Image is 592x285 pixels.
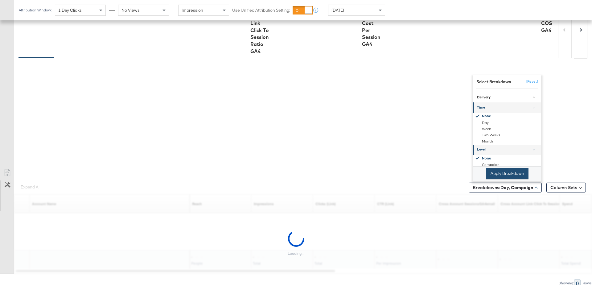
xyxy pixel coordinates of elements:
[473,102,541,113] a: Time
[121,7,140,13] span: No Views
[232,7,290,13] label: Use Unified Attribution Setting:
[288,251,304,256] div: Loading...
[474,155,541,162] div: None
[474,138,541,144] div: Month
[182,7,203,13] span: Impression
[473,155,541,180] div: Level
[546,183,586,192] button: Column Sets
[474,113,541,120] div: None
[250,6,270,55] div: Cross Account Link Click To Session Ratio GA4
[500,185,533,190] b: Day, Campaign
[523,77,538,87] button: [Reset]
[474,126,541,132] div: Week
[473,92,541,102] a: Delivery
[477,105,538,110] div: Time
[477,147,538,152] div: Level
[473,184,533,191] span: Breakdowns:
[362,6,381,48] div: Cross Account Cost Per Session GA4
[331,7,344,13] span: [DATE]
[18,8,52,12] div: Attribution Window:
[473,113,541,144] div: Time
[58,7,82,13] span: 1 Day Clicks
[473,144,541,155] a: Level
[474,132,541,138] div: Two Weeks
[474,162,541,168] div: Campaign
[469,183,542,192] button: Breakdowns:Day, Campaign
[474,120,541,126] div: Day
[477,95,538,100] div: Delivery
[476,79,511,85] div: Select Breakdown
[486,168,528,179] button: Apply Breakdown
